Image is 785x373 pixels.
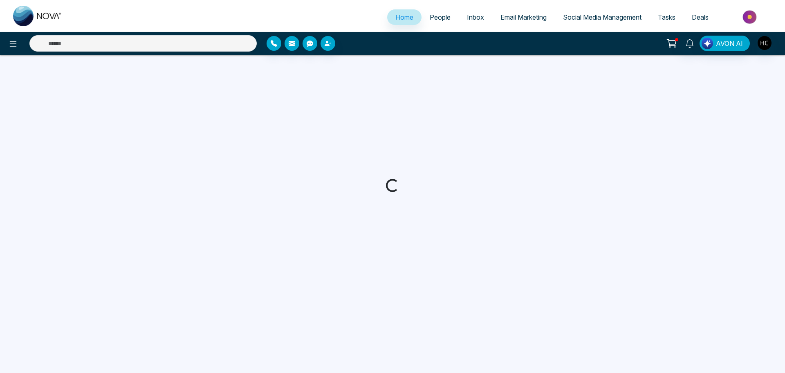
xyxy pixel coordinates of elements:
span: Home [395,13,413,21]
img: User Avatar [758,36,772,50]
img: Lead Flow [702,38,713,49]
a: Home [387,9,422,25]
span: Tasks [658,13,675,21]
a: Email Marketing [492,9,555,25]
img: Market-place.gif [721,8,780,26]
span: Social Media Management [563,13,641,21]
img: Nova CRM Logo [13,6,62,26]
span: Deals [692,13,709,21]
span: Inbox [467,13,484,21]
button: AVON AI [700,36,750,51]
a: Tasks [650,9,684,25]
a: People [422,9,459,25]
a: Social Media Management [555,9,650,25]
span: People [430,13,451,21]
a: Deals [684,9,717,25]
a: Inbox [459,9,492,25]
span: AVON AI [716,38,743,48]
span: Email Marketing [500,13,547,21]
